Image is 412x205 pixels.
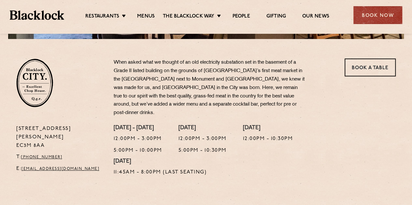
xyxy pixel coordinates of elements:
[163,13,214,20] a: The Blacklock Way
[114,125,162,132] h4: [DATE] - [DATE]
[178,125,227,132] h4: [DATE]
[21,167,99,171] a: [EMAIL_ADDRESS][DOMAIN_NAME]
[114,147,162,155] p: 5:00pm - 10:00pm
[302,13,329,20] a: Our News
[345,58,396,76] a: Book a Table
[16,58,53,107] img: City-stamp-default.svg
[21,155,62,159] a: [PHONE_NUMBER]
[353,6,402,24] div: Book Now
[114,58,306,117] p: When asked what we thought of an old electricity substation set in the basement of a Grade II lis...
[16,153,104,161] p: T:
[232,13,250,20] a: People
[16,125,104,150] p: [STREET_ADDRESS][PERSON_NAME] EC3M 8AA
[85,13,119,20] a: Restaurants
[114,168,207,177] p: 11:45am - 8:00pm (Last Seating)
[16,165,104,173] p: E:
[266,13,286,20] a: Gifting
[243,135,293,143] p: 12:00pm - 10:30pm
[10,10,64,19] img: BL_Textured_Logo-footer-cropped.svg
[137,13,155,20] a: Menus
[178,135,227,143] p: 12:00pm - 3:00pm
[114,135,162,143] p: 12:00pm - 3:00pm
[243,125,293,132] h4: [DATE]
[114,158,207,165] h4: [DATE]
[178,147,227,155] p: 5:00pm - 10:30pm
